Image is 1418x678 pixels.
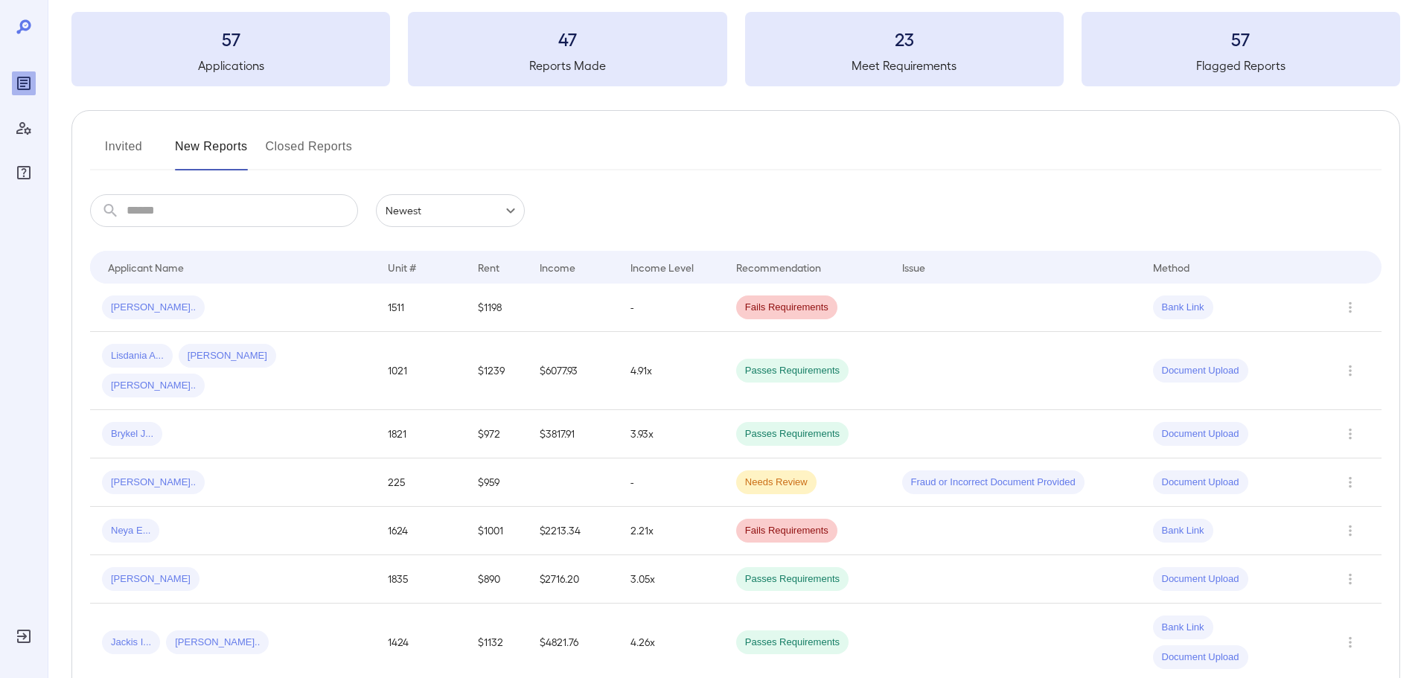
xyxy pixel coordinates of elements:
[528,555,619,604] td: $2716.20
[619,332,724,410] td: 4.91x
[745,57,1064,74] h5: Meet Requirements
[736,636,849,650] span: Passes Requirements
[12,161,36,185] div: FAQ
[12,624,36,648] div: Log Out
[102,636,160,650] span: Jackis I...
[1153,572,1248,586] span: Document Upload
[102,349,173,363] span: Lisdania A...
[1153,524,1213,538] span: Bank Link
[902,258,926,276] div: Issue
[108,258,184,276] div: Applicant Name
[266,135,353,170] button: Closed Reports
[376,332,467,410] td: 1021
[90,135,157,170] button: Invited
[1338,519,1362,543] button: Row Actions
[166,636,269,650] span: [PERSON_NAME]..
[376,194,525,227] div: Newest
[175,135,248,170] button: New Reports
[1082,27,1400,51] h3: 57
[12,116,36,140] div: Manage Users
[12,71,36,95] div: Reports
[1338,422,1362,446] button: Row Actions
[736,301,837,315] span: Fails Requirements
[528,410,619,458] td: $3817.91
[736,258,821,276] div: Recommendation
[1338,295,1362,319] button: Row Actions
[540,258,575,276] div: Income
[1153,301,1213,315] span: Bank Link
[466,410,528,458] td: $972
[736,572,849,586] span: Passes Requirements
[1153,258,1189,276] div: Method
[71,57,390,74] h5: Applications
[736,476,817,490] span: Needs Review
[902,476,1085,490] span: Fraud or Incorrect Document Provided
[466,507,528,555] td: $1001
[1338,567,1362,591] button: Row Actions
[376,284,467,332] td: 1511
[619,458,724,507] td: -
[528,507,619,555] td: $2213.34
[466,284,528,332] td: $1198
[736,427,849,441] span: Passes Requirements
[102,524,159,538] span: Neya E...
[376,458,467,507] td: 225
[71,27,390,51] h3: 57
[478,258,502,276] div: Rent
[1153,364,1248,378] span: Document Upload
[102,476,205,490] span: [PERSON_NAME]..
[1338,630,1362,654] button: Row Actions
[466,555,528,604] td: $890
[619,555,724,604] td: 3.05x
[1338,359,1362,383] button: Row Actions
[408,27,726,51] h3: 47
[619,284,724,332] td: -
[1153,427,1248,441] span: Document Upload
[1082,57,1400,74] h5: Flagged Reports
[179,349,276,363] span: [PERSON_NAME]
[619,410,724,458] td: 3.93x
[388,258,416,276] div: Unit #
[102,379,205,393] span: [PERSON_NAME]..
[376,410,467,458] td: 1821
[1153,621,1213,635] span: Bank Link
[376,507,467,555] td: 1624
[102,572,199,586] span: [PERSON_NAME]
[466,458,528,507] td: $959
[736,524,837,538] span: Fails Requirements
[102,427,162,441] span: Brykel J...
[745,27,1064,51] h3: 23
[71,12,1400,86] summary: 57Applications47Reports Made23Meet Requirements57Flagged Reports
[1153,650,1248,665] span: Document Upload
[102,301,205,315] span: [PERSON_NAME]..
[528,332,619,410] td: $6077.93
[1153,476,1248,490] span: Document Upload
[630,258,694,276] div: Income Level
[408,57,726,74] h5: Reports Made
[736,364,849,378] span: Passes Requirements
[376,555,467,604] td: 1835
[466,332,528,410] td: $1239
[1338,470,1362,494] button: Row Actions
[619,507,724,555] td: 2.21x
